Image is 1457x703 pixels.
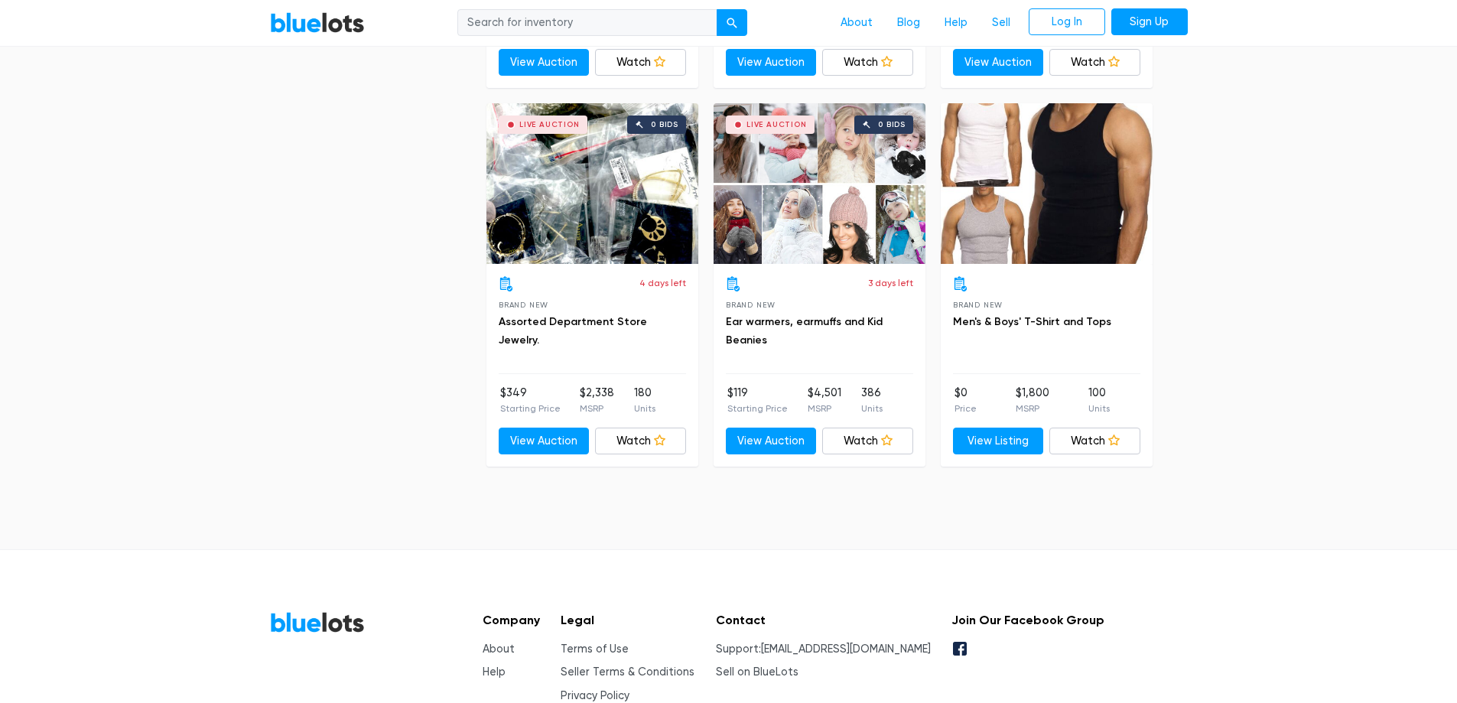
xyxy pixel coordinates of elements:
[878,121,906,129] div: 0 bids
[885,8,932,37] a: Blog
[953,49,1044,76] a: View Auction
[726,315,883,347] a: Ear warmers, earmuffs and Kid Beanies
[808,385,841,415] li: $4,501
[500,402,561,415] p: Starting Price
[1088,385,1110,415] li: 100
[270,611,365,633] a: BlueLots
[953,315,1111,328] a: Men's & Boys' T-Shirt and Tops
[561,689,629,702] a: Privacy Policy
[483,613,540,627] h5: Company
[980,8,1023,37] a: Sell
[561,613,694,627] h5: Legal
[519,121,580,129] div: Live Auction
[457,9,717,37] input: Search for inventory
[746,121,807,129] div: Live Auction
[955,385,977,415] li: $0
[499,428,590,455] a: View Auction
[499,301,548,309] span: Brand New
[861,385,883,415] li: 386
[580,385,614,415] li: $2,338
[1016,402,1049,415] p: MSRP
[1049,428,1140,455] a: Watch
[868,276,913,290] p: 3 days left
[270,11,365,34] a: BlueLots
[500,385,561,415] li: $349
[761,643,931,656] a: [EMAIL_ADDRESS][DOMAIN_NAME]
[727,402,788,415] p: Starting Price
[726,428,817,455] a: View Auction
[726,49,817,76] a: View Auction
[808,402,841,415] p: MSRP
[483,643,515,656] a: About
[822,428,913,455] a: Watch
[716,666,798,679] a: Sell on BlueLots
[932,8,980,37] a: Help
[955,402,977,415] p: Price
[561,666,694,679] a: Seller Terms & Conditions
[580,402,614,415] p: MSRP
[634,402,655,415] p: Units
[651,121,678,129] div: 0 bids
[1029,8,1105,36] a: Log In
[1016,385,1049,415] li: $1,800
[716,613,931,627] h5: Contact
[483,666,506,679] a: Help
[953,428,1044,455] a: View Listing
[499,315,647,347] a: Assorted Department Store Jewelry.
[714,103,925,264] a: Live Auction 0 bids
[1088,402,1110,415] p: Units
[828,8,885,37] a: About
[951,613,1104,627] h5: Join Our Facebook Group
[595,49,686,76] a: Watch
[726,301,776,309] span: Brand New
[561,643,629,656] a: Terms of Use
[727,385,788,415] li: $119
[499,49,590,76] a: View Auction
[861,402,883,415] p: Units
[1111,8,1188,36] a: Sign Up
[595,428,686,455] a: Watch
[822,49,913,76] a: Watch
[634,385,655,415] li: 180
[486,103,698,264] a: Live Auction 0 bids
[716,641,931,658] li: Support:
[639,276,686,290] p: 4 days left
[953,301,1003,309] span: Brand New
[1049,49,1140,76] a: Watch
